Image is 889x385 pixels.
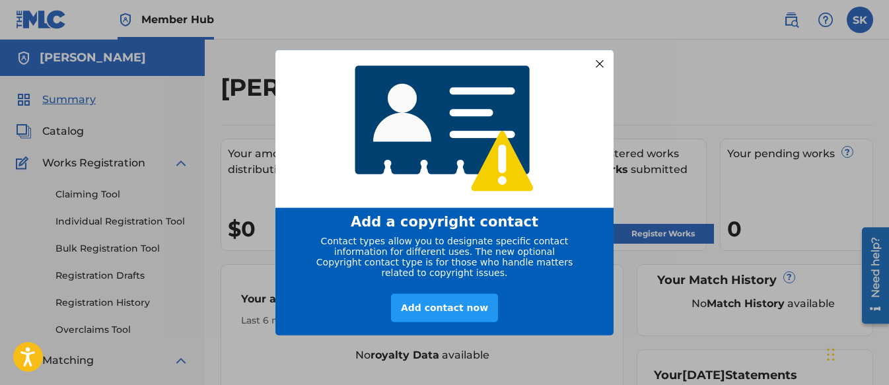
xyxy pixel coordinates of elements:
[10,5,37,101] div: Open Resource Center
[346,55,543,201] img: 4768233920565408.png
[316,236,573,278] span: Contact types allow you to designate specific contact information for different uses. The new opt...
[15,15,32,75] div: Need help?
[391,294,498,322] div: Add contact now
[292,214,597,230] div: Add a copyright contact
[275,50,614,335] div: entering modal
